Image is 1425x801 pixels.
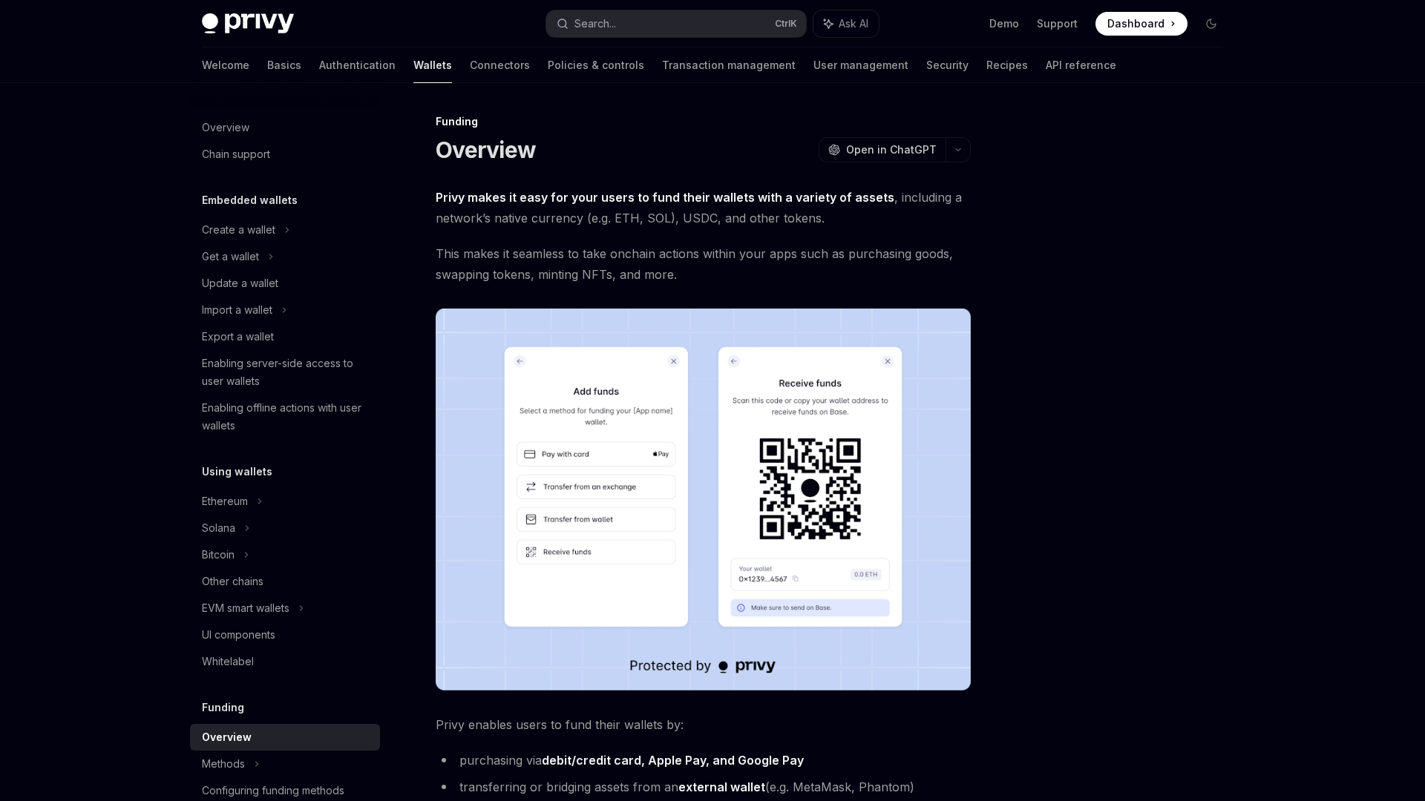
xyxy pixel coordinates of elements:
[413,47,452,83] a: Wallets
[678,779,765,795] a: external wallet
[436,714,971,735] span: Privy enables users to fund their wallets by:
[989,16,1019,31] a: Demo
[202,399,371,435] div: Enabling offline actions with user wallets
[190,622,380,648] a: UI components
[202,13,294,34] img: dark logo
[436,114,971,129] div: Funding
[436,309,971,690] img: images/Funding.png
[813,47,908,83] a: User management
[202,119,249,136] div: Overview
[1107,16,1164,31] span: Dashboard
[202,519,235,537] div: Solana
[542,753,804,768] a: debit/credit card, Apple Pay, and Google Pay
[202,699,244,716] h5: Funding
[202,599,289,617] div: EVM smart wallets
[202,492,248,510] div: Ethereum
[202,782,344,800] div: Configuring funding methods
[574,15,616,33] div: Search...
[926,47,969,83] a: Security
[202,301,272,319] div: Import a wallet
[542,753,804,768] strong: debit/credit card, Apple Pay, and Google Pay
[436,136,536,163] h1: Overview
[319,47,396,83] a: Authentication
[436,187,971,228] span: , including a network’s native currency (e.g. ETH, SOL), USDC, and other tokens.
[190,270,380,297] a: Update a wallet
[202,728,252,746] div: Overview
[819,137,946,162] button: Open in ChatGPT
[813,10,879,37] button: Ask AI
[190,323,380,350] a: Export a wallet
[546,10,806,37] button: Search...CtrlK
[202,626,275,644] div: UI components
[986,47,1028,83] a: Recipes
[190,114,380,141] a: Overview
[202,546,235,564] div: Bitcoin
[436,243,971,285] span: This makes it seamless to take onchain actions within your apps such as purchasing goods, swappin...
[846,142,937,157] span: Open in ChatGPT
[190,568,380,595] a: Other chains
[470,47,530,83] a: Connectors
[775,18,797,30] span: Ctrl K
[1095,12,1187,36] a: Dashboard
[436,190,894,205] strong: Privy makes it easy for your users to fund their wallets with a variety of assets
[1199,12,1223,36] button: Toggle dark mode
[202,145,270,163] div: Chain support
[202,328,274,346] div: Export a wallet
[202,653,254,670] div: Whitelabel
[202,221,275,239] div: Create a wallet
[190,724,380,751] a: Overview
[839,16,868,31] span: Ask AI
[202,248,259,266] div: Get a wallet
[662,47,796,83] a: Transaction management
[202,47,249,83] a: Welcome
[267,47,301,83] a: Basics
[202,191,298,209] h5: Embedded wallets
[190,648,380,675] a: Whitelabel
[202,573,263,590] div: Other chains
[1046,47,1116,83] a: API reference
[436,777,971,797] li: transferring or bridging assets from an (e.g. MetaMask, Phantom)
[202,274,278,292] div: Update a wallet
[1037,16,1078,31] a: Support
[202,463,272,481] h5: Using wallets
[548,47,644,83] a: Policies & controls
[190,350,380,395] a: Enabling server-side access to user wallets
[190,141,380,168] a: Chain support
[436,750,971,771] li: purchasing via
[190,395,380,439] a: Enabling offline actions with user wallets
[202,355,371,390] div: Enabling server-side access to user wallets
[202,755,245,773] div: Methods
